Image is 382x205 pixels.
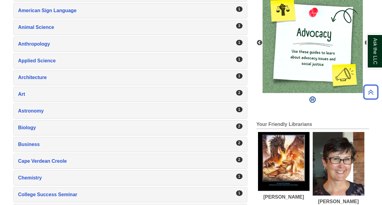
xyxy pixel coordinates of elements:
[18,190,243,199] a: College Success Seminar
[313,132,364,204] a: Laura Hogan's picture[PERSON_NAME]
[236,123,243,129] div: 2
[236,73,243,79] div: 1
[313,132,364,196] img: Laura Hogan's picture
[236,190,243,196] div: 1
[258,194,310,200] div: [PERSON_NAME]
[236,40,243,45] div: 1
[256,40,263,46] button: Previous
[236,6,243,12] div: 1
[18,23,243,32] a: Animal Science
[18,6,243,15] a: American Sign Language
[18,157,243,165] a: Cape Verdean Creole
[236,23,243,29] div: 3
[18,90,243,99] a: Art
[236,174,243,179] div: 1
[256,122,369,129] h2: Your Friendly Librarians
[308,93,318,106] button: Pause
[313,199,364,204] div: [PERSON_NAME]
[236,140,243,146] div: 2
[236,157,243,162] div: 2
[18,57,243,65] a: Applied Science
[236,90,243,96] div: 2
[18,40,243,48] a: Anthropology
[364,40,370,46] button: Next
[258,132,310,191] img: Melanie Johnson's picture
[18,107,243,115] a: Astronomy
[18,140,243,149] a: Business
[18,73,243,82] a: Architecture
[18,174,243,182] a: Chemistry
[18,123,243,132] a: Biology
[236,57,243,62] div: 1
[236,107,243,112] div: 1
[361,88,380,96] a: Back to Top
[258,132,310,200] a: Melanie Johnson's picture[PERSON_NAME]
